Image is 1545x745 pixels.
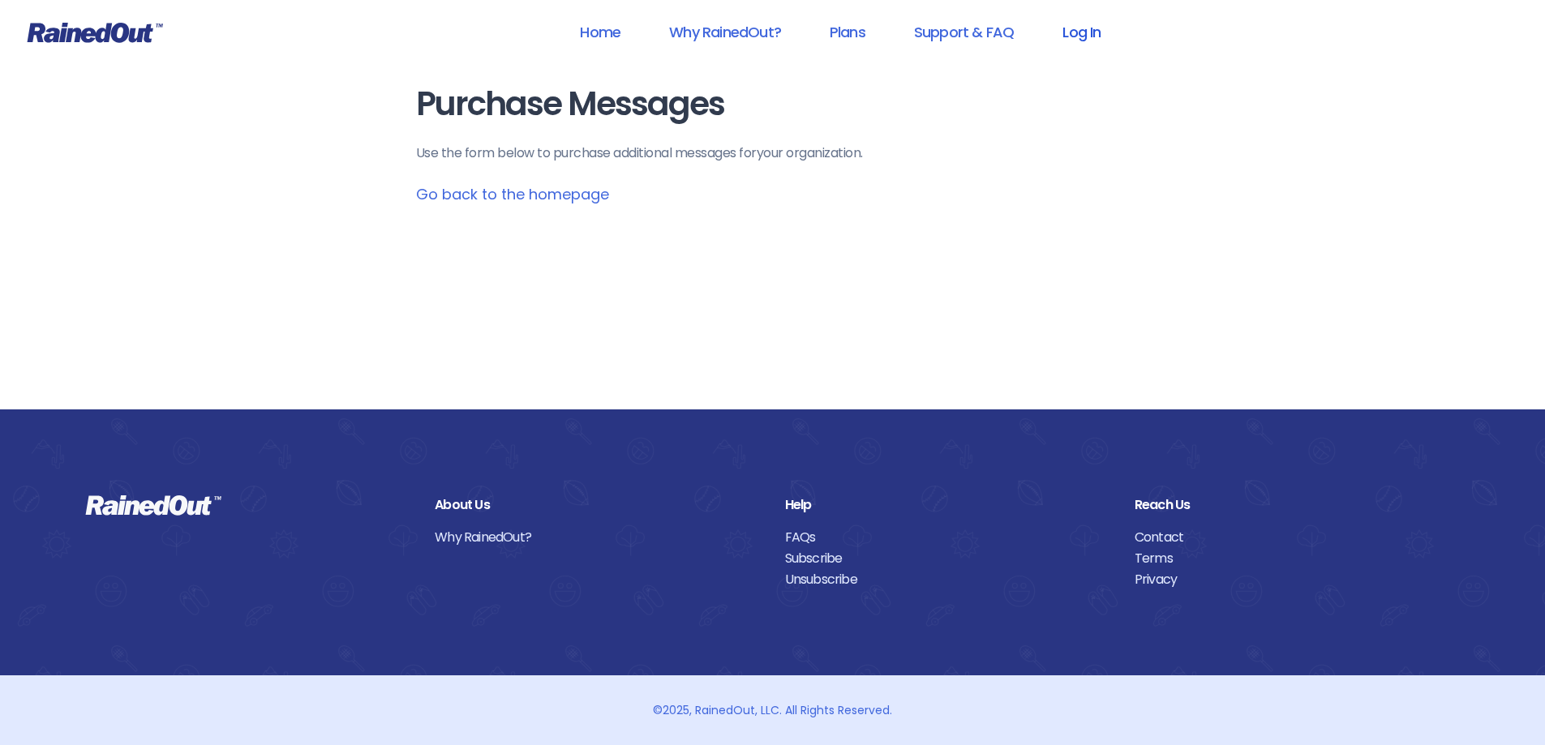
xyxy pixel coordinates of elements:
[648,14,802,50] a: Why RainedOut?
[1135,527,1460,548] a: Contact
[785,548,1110,569] a: Subscribe
[785,495,1110,516] div: Help
[416,86,1130,122] h1: Purchase Messages
[785,527,1110,548] a: FAQs
[1135,569,1460,590] a: Privacy
[809,14,886,50] a: Plans
[559,14,642,50] a: Home
[435,495,760,516] div: About Us
[416,143,1130,163] p: Use the form below to purchase additional messages for your organization .
[435,527,760,548] a: Why RainedOut?
[893,14,1035,50] a: Support & FAQ
[1135,548,1460,569] a: Terms
[416,184,609,204] a: Go back to the homepage
[1135,495,1460,516] div: Reach Us
[1041,14,1122,50] a: Log In
[785,569,1110,590] a: Unsubscribe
